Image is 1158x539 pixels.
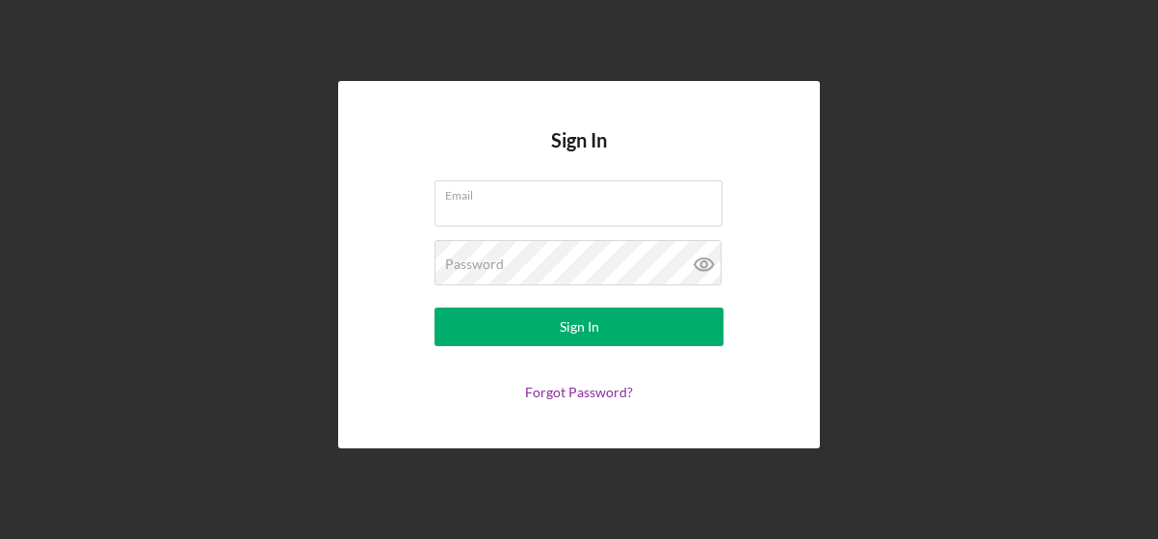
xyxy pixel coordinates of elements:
h4: Sign In [551,129,607,180]
div: Sign In [560,308,599,346]
label: Password [445,256,504,272]
label: Email [445,181,723,202]
a: Forgot Password? [525,384,633,400]
button: Sign In [434,308,724,346]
